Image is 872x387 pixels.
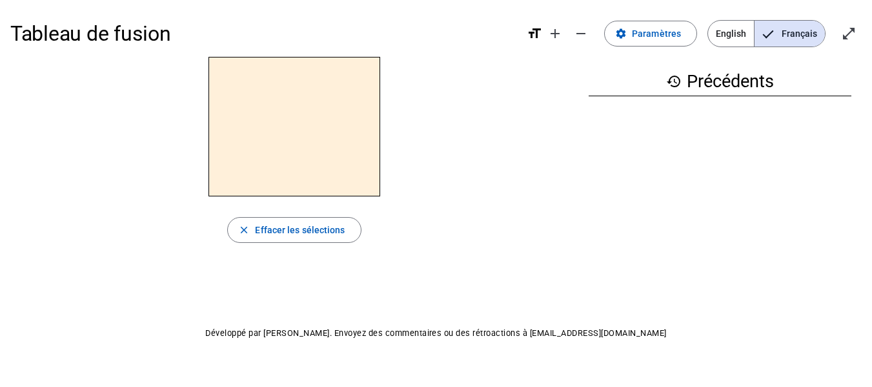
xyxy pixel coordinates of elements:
mat-icon: format_size [527,26,542,41]
button: Paramètres [604,21,697,47]
mat-icon: settings [615,28,627,39]
mat-icon: open_in_full [841,26,857,41]
button: Augmenter la taille de la police [542,21,568,47]
button: Diminuer la taille de la police [568,21,594,47]
span: Paramètres [632,26,681,41]
mat-button-toggle-group: Language selection [707,20,826,47]
mat-icon: add [547,26,563,41]
mat-icon: remove [573,26,589,41]
span: Effacer les sélections [255,222,345,238]
mat-icon: close [238,224,250,236]
mat-icon: history [666,74,682,89]
p: Développé par [PERSON_NAME]. Envoyez des commentaires ou des rétroactions à [EMAIL_ADDRESS][DOMAI... [10,326,862,341]
button: Entrer en plein écran [836,21,862,47]
h1: Tableau de fusion [10,13,516,54]
span: English [708,21,754,47]
span: Français [755,21,825,47]
h3: Précédents [589,67,851,96]
button: Effacer les sélections [227,217,361,243]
